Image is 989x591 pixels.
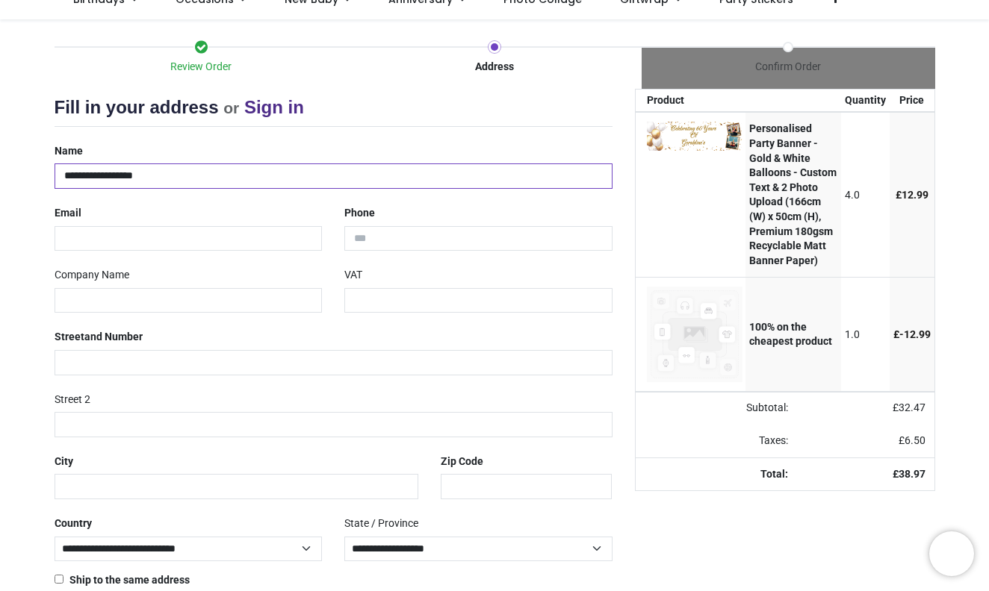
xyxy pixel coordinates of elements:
[636,392,797,425] td: Subtotal:
[55,139,83,164] label: Name
[647,287,742,382] img: 100% on the cheapest product
[84,331,143,343] span: and Number
[841,90,890,112] th: Quantity
[636,90,746,112] th: Product
[749,321,832,348] strong: 100% on the cheapest product
[223,99,239,116] small: or
[55,60,348,75] div: Review Order
[899,328,931,340] span: -﻿12.99
[896,189,928,201] span: £
[344,511,418,537] label: State / Province
[760,468,788,480] strong: Total:
[55,325,143,350] label: Street
[893,328,931,340] span: £
[890,90,934,112] th: Price
[55,97,219,117] span: Fill in your address
[344,201,375,226] label: Phone
[55,263,129,288] label: Company Name
[845,188,886,203] div: 4.0
[893,401,926,413] span: £
[905,434,926,446] span: 6.50
[441,449,483,475] label: Zip Code
[845,328,886,343] div: 1.0
[899,401,926,413] span: 32.47
[899,434,926,446] span: £
[344,263,362,288] label: VAT
[636,425,797,457] td: Taxes:
[929,531,974,576] iframe: Brevo live chat
[749,122,837,266] strong: Personalised Party Banner - Gold & White Balloons - Custom Text & 2 Photo Upload (166cm (W) x 50c...
[55,511,92,537] label: Country
[55,201,81,226] label: Email
[647,122,742,150] img: iuAQpuRtXAQAAAABJRU5ErkJggg==
[348,60,642,75] div: Address
[902,189,928,201] span: 12.99
[899,468,926,480] span: 38.97
[55,573,190,588] label: Ship to the same address
[244,97,304,117] a: Sign in
[893,468,926,480] strong: £
[55,387,90,413] label: Street 2
[55,449,73,475] label: City
[642,60,935,75] div: Confirm Order
[55,575,63,584] input: Ship to the same address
